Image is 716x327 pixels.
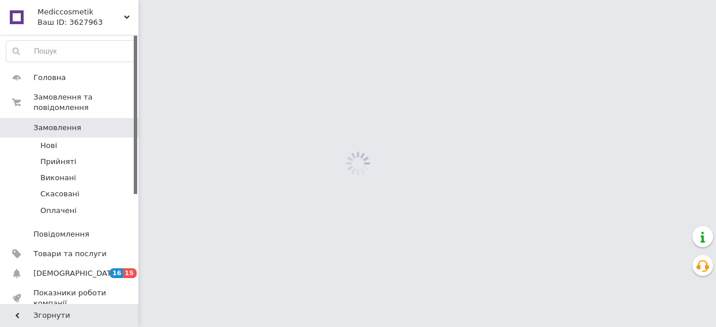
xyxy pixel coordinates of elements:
[40,206,77,216] span: Оплачені
[33,73,66,83] span: Головна
[40,189,80,199] span: Скасовані
[40,140,57,151] span: Нові
[33,288,107,309] span: Показники роботи компанії
[33,229,89,239] span: Повідомлення
[33,92,138,113] span: Замовлення та повідомлення
[33,123,81,133] span: Замовлення
[123,268,136,278] span: 15
[40,173,76,183] span: Виконані
[110,268,123,278] span: 16
[6,41,135,62] input: Пошук
[33,249,107,259] span: Товари та послуги
[40,157,76,167] span: Прийняті
[37,7,124,17] span: Mediccosmetik
[33,268,119,279] span: [DEMOGRAPHIC_DATA]
[37,17,138,28] div: Ваш ID: 3627963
